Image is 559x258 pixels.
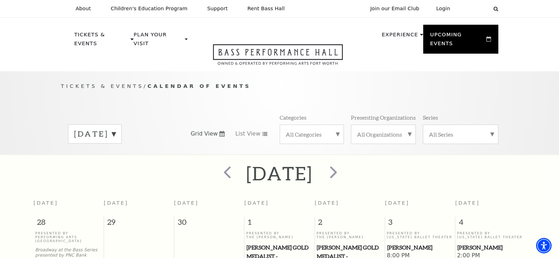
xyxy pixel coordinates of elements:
a: Peter Pan [457,243,524,252]
span: [DATE] [455,200,480,206]
span: [DATE] [244,200,269,206]
p: Broadway at the Bass Series presented by PNC Bank [35,247,102,258]
button: prev [214,161,239,186]
span: [DATE] [104,200,128,206]
a: Open this option [188,44,368,71]
span: [DATE] [315,200,339,206]
p: Support [207,6,228,12]
p: Experience [382,30,418,43]
a: Peter Pan [387,243,454,252]
span: 1 [244,217,314,231]
p: Tickets & Events [74,30,129,52]
span: [DATE] [174,200,199,206]
h2: [DATE] [246,162,313,185]
label: All Series [429,131,492,138]
span: Grid View [191,130,218,138]
span: [PERSON_NAME] [457,243,523,252]
p: Rent Bass Hall [248,6,285,12]
p: Presenting Organizations [351,114,416,121]
select: Select: [462,5,487,12]
p: Series [423,114,438,121]
div: Accessibility Menu [536,238,552,253]
span: [DATE] [34,200,58,206]
label: [DATE] [74,128,116,139]
p: Presented By [US_STATE] Ballet Theater [457,231,524,239]
p: / [61,82,498,91]
span: [PERSON_NAME] [387,243,453,252]
p: Presented By The [PERSON_NAME] [316,231,383,239]
p: Upcoming Events [430,30,485,52]
p: Presented By [US_STATE] Ballet Theater [387,231,454,239]
p: Plan Your Visit [134,30,183,52]
span: 30 [174,217,244,231]
span: 28 [34,217,104,231]
p: About [76,6,91,12]
button: next [320,161,345,186]
label: All Organizations [357,131,410,138]
p: Categories [280,114,306,121]
span: Calendar of Events [147,83,251,89]
label: All Categories [286,131,338,138]
p: Children's Education Program [111,6,188,12]
span: 4 [455,217,525,231]
p: Presented By The [PERSON_NAME] [246,231,313,239]
p: Presented By Performing Arts [GEOGRAPHIC_DATA] [35,231,102,243]
span: [DATE] [385,200,409,206]
span: Tickets & Events [61,83,144,89]
span: 29 [104,217,174,231]
span: List View [235,130,260,138]
span: 2 [315,217,385,231]
span: 3 [385,217,455,231]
